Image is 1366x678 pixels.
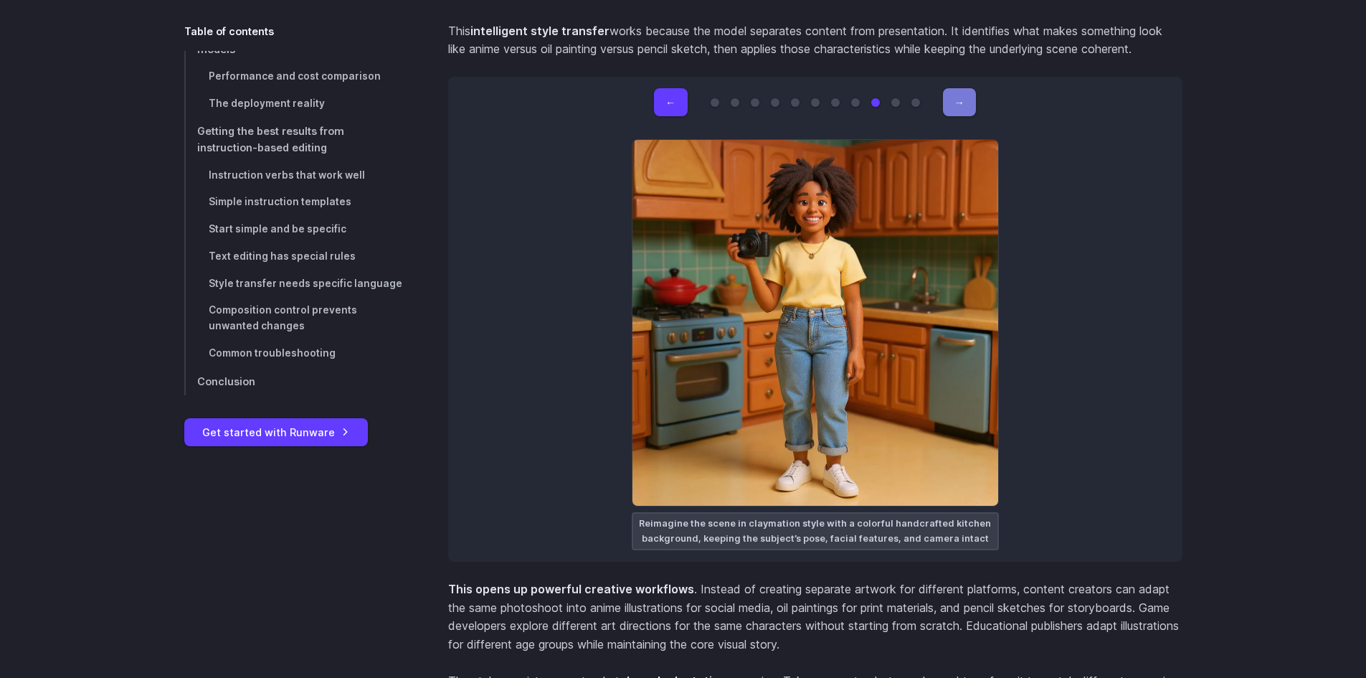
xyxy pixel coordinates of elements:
a: The deployment reality [184,90,402,118]
strong: intelligent style transfer [470,24,610,38]
button: Go to 6 of 11 [811,98,820,107]
button: ← [654,88,687,116]
span: Style transfer needs specific language [209,278,402,289]
p: This works because the model separates content from presentation. It identifies what makes someth... [448,22,1182,59]
span: Composition control prevents unwanted changes [209,304,357,331]
span: Instruction verbs that work well [209,169,365,181]
strong: This opens up powerful creative workflows [448,582,694,596]
span: Table of contents [184,23,274,39]
span: How FLUX.1 Kontext compares to other models [197,27,397,55]
a: Conclusion [184,367,402,395]
a: Start simple and be specific [184,216,402,243]
a: Simple instruction templates [184,189,402,216]
figcaption: Reimagine the scene in claymation style with a colorful handcrafted kitchen background, keeping t... [632,512,999,550]
button: Go to 4 of 11 [771,98,779,107]
button: Go to 11 of 11 [911,98,920,107]
p: . Instead of creating separate artwork for different platforms, content creators can adapt the sa... [448,580,1182,654]
a: Instruction verbs that work well [184,162,402,189]
button: Go to 8 of 11 [851,98,860,107]
span: Getting the best results from instruction-based editing [197,126,344,154]
button: Go to 5 of 11 [791,98,800,107]
button: Go to 3 of 11 [751,98,759,107]
a: Performance and cost comparison [184,63,402,90]
span: Common troubleshooting [209,347,336,359]
span: Text editing has special rules [209,250,356,262]
button: Go to 7 of 11 [831,98,840,107]
a: Text editing has special rules [184,243,402,270]
button: Go to 2 of 11 [731,98,739,107]
button: Go to 10 of 11 [891,98,900,107]
a: Composition control prevents unwanted changes [184,297,402,340]
button: → [943,88,976,116]
a: Getting the best results from instruction-based editing [184,118,402,162]
span: Conclusion [197,375,255,387]
img: Young woman with natural curly hair, wearing a pale yellow t-shirt and high-waisted jeans, holdin... [632,139,999,507]
a: Common troubleshooting [184,340,402,367]
span: Start simple and be specific [209,223,346,235]
a: Style transfer needs specific language [184,270,402,298]
a: Get started with Runware [184,418,368,446]
button: Go to 9 of 11 [871,98,880,107]
span: Simple instruction templates [209,196,351,207]
span: Performance and cost comparison [209,70,381,82]
button: Go to 1 of 11 [711,98,719,107]
span: The deployment reality [209,98,325,109]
